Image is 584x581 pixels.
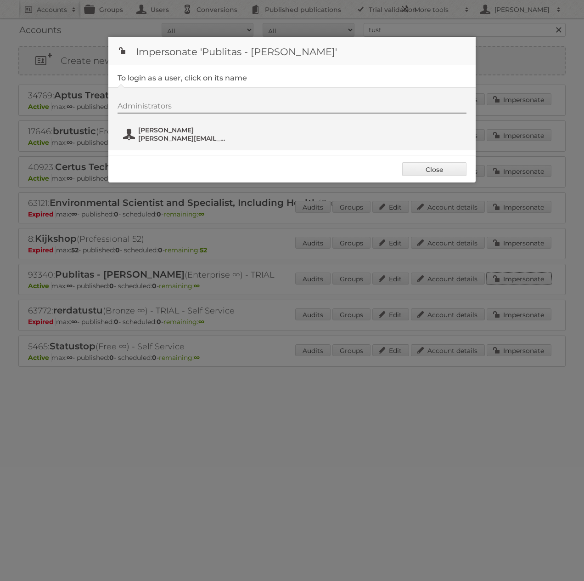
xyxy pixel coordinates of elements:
[108,37,476,64] h1: Impersonate 'Publitas - [PERSON_NAME]'
[122,125,230,143] button: [PERSON_NAME] [PERSON_NAME][EMAIL_ADDRESS][DOMAIN_NAME]
[138,126,227,134] span: [PERSON_NAME]
[402,162,466,176] a: Close
[118,74,247,82] legend: To login as a user, click on its name
[138,134,227,142] span: [PERSON_NAME][EMAIL_ADDRESS][DOMAIN_NAME]
[118,102,466,114] div: Administrators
